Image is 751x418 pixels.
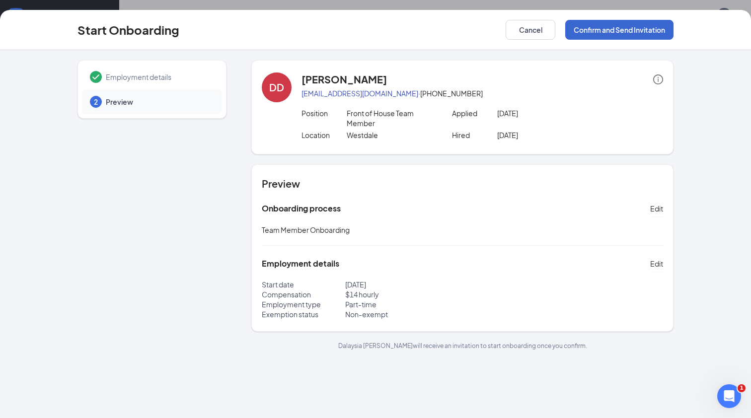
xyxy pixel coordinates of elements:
[301,108,347,118] p: Position
[262,177,663,191] h4: Preview
[738,384,746,392] span: 1
[262,309,345,319] p: Exemption status
[565,20,674,40] button: Confirm and Send Invitation
[650,201,663,216] button: Edit
[301,72,387,86] h4: [PERSON_NAME]
[262,203,341,214] h5: Onboarding process
[90,71,102,83] svg: Checkmark
[345,309,462,319] p: Non-exempt
[506,20,555,40] button: Cancel
[106,97,212,107] span: Preview
[347,130,437,140] p: Westdale
[452,108,497,118] p: Applied
[262,279,345,289] p: Start date
[717,384,741,408] iframe: Intercom live chat
[650,204,663,213] span: Edit
[497,108,588,118] p: [DATE]
[262,225,350,234] span: Team Member Onboarding
[262,299,345,309] p: Employment type
[345,289,462,299] p: $ 14 hourly
[94,97,98,107] span: 2
[347,108,437,128] p: Front of House Team Member
[301,88,663,98] p: · [PHONE_NUMBER]
[650,256,663,272] button: Edit
[269,80,284,94] div: DD
[653,74,663,84] span: info-circle
[650,259,663,269] span: Edit
[301,89,418,98] a: [EMAIL_ADDRESS][DOMAIN_NAME]
[262,289,345,299] p: Compensation
[345,299,462,309] p: Part-time
[452,130,497,140] p: Hired
[262,258,339,269] h5: Employment details
[251,342,674,350] p: Dalaysia [PERSON_NAME] will receive an invitation to start onboarding once you confirm.
[301,130,347,140] p: Location
[345,279,462,289] p: [DATE]
[106,72,212,82] span: Employment details
[497,130,588,140] p: [DATE]
[77,21,179,38] h3: Start Onboarding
